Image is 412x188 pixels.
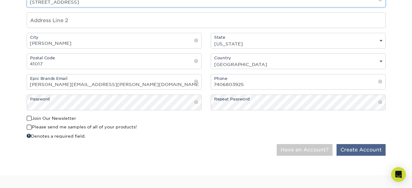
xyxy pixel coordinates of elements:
label: Join Our Newsletter [27,115,76,121]
div: Open Intercom Messenger [391,167,406,182]
button: Have an Account? [277,144,333,156]
button: Create Account [337,144,386,156]
label: Please send me samples of all of your products! [27,124,137,130]
div: Denotes a required field. [27,133,202,139]
iframe: reCAPTCHA [292,115,375,136]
